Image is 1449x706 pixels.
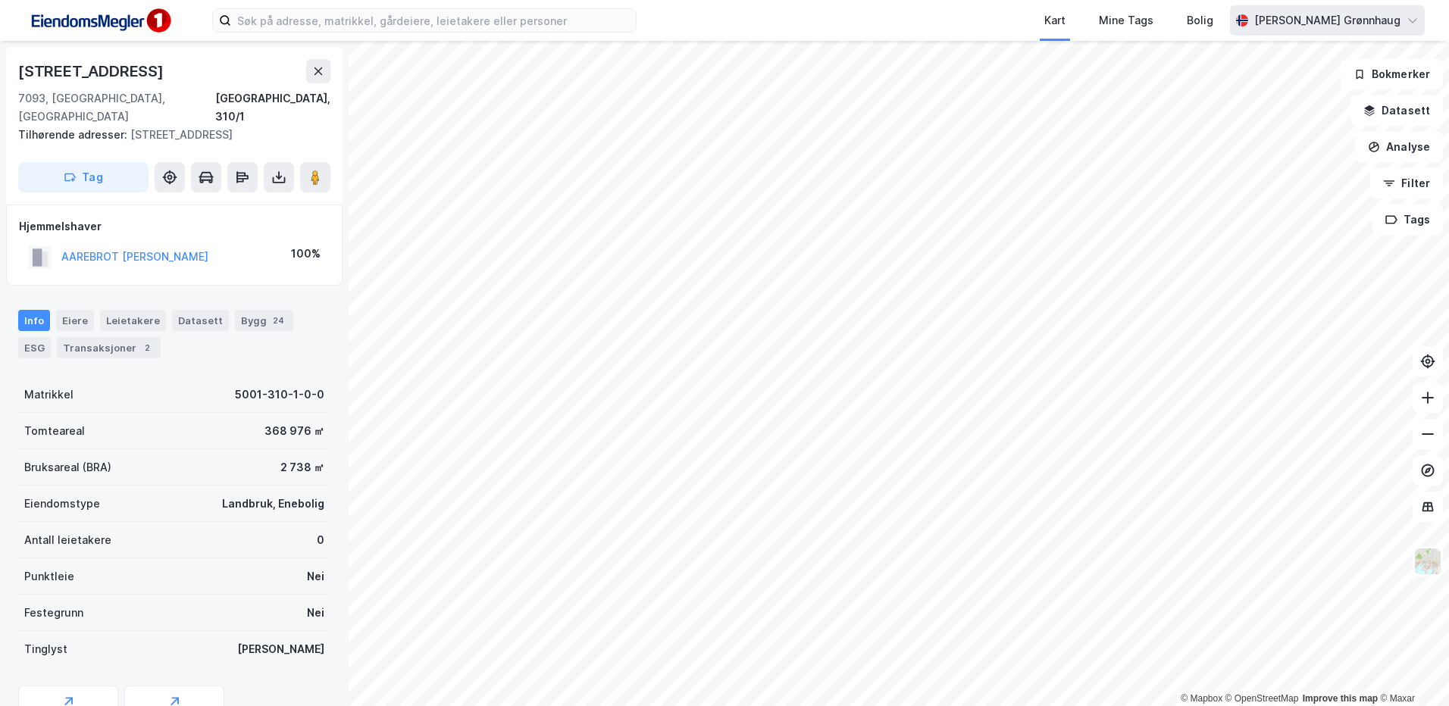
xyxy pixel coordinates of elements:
[307,604,324,622] div: Nei
[18,162,149,192] button: Tag
[24,386,74,404] div: Matrikkel
[172,310,229,331] div: Datasett
[1181,693,1222,704] a: Mapbox
[235,310,293,331] div: Bygg
[18,310,50,331] div: Info
[291,245,321,263] div: 100%
[1044,11,1066,30] div: Kart
[19,217,330,236] div: Hjemmelshaver
[237,640,324,658] div: [PERSON_NAME]
[24,531,111,549] div: Antall leietakere
[264,422,324,440] div: 368 976 ㎡
[24,422,85,440] div: Tomteareal
[18,337,51,358] div: ESG
[317,531,324,549] div: 0
[18,128,130,141] span: Tilhørende adresser:
[18,59,167,83] div: [STREET_ADDRESS]
[280,458,324,476] div: 2 738 ㎡
[1373,633,1449,706] div: Kontrollprogram for chat
[24,4,176,38] img: F4PB6Px+NJ5v8B7XTbfpPpyloAAAAASUVORK5CYII=
[139,340,155,355] div: 2
[24,604,83,622] div: Festegrunn
[1370,168,1443,198] button: Filter
[24,640,67,658] div: Tinglyst
[1225,693,1299,704] a: OpenStreetMap
[18,126,318,144] div: [STREET_ADDRESS]
[57,337,161,358] div: Transaksjoner
[1372,205,1443,235] button: Tags
[307,567,324,586] div: Nei
[56,310,94,331] div: Eiere
[222,495,324,513] div: Landbruk, Enebolig
[1099,11,1153,30] div: Mine Tags
[1254,11,1400,30] div: [PERSON_NAME] Grønnhaug
[100,310,166,331] div: Leietakere
[1350,95,1443,126] button: Datasett
[1303,693,1378,704] a: Improve this map
[270,313,287,328] div: 24
[18,89,215,126] div: 7093, [GEOGRAPHIC_DATA], [GEOGRAPHIC_DATA]
[24,458,111,476] div: Bruksareal (BRA)
[1413,547,1442,576] img: Z
[1373,633,1449,706] iframe: Chat Widget
[1355,132,1443,162] button: Analyse
[215,89,330,126] div: [GEOGRAPHIC_DATA], 310/1
[231,9,636,32] input: Søk på adresse, matrikkel, gårdeiere, leietakere eller personer
[1187,11,1213,30] div: Bolig
[24,567,74,586] div: Punktleie
[1341,59,1443,89] button: Bokmerker
[235,386,324,404] div: 5001-310-1-0-0
[24,495,100,513] div: Eiendomstype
